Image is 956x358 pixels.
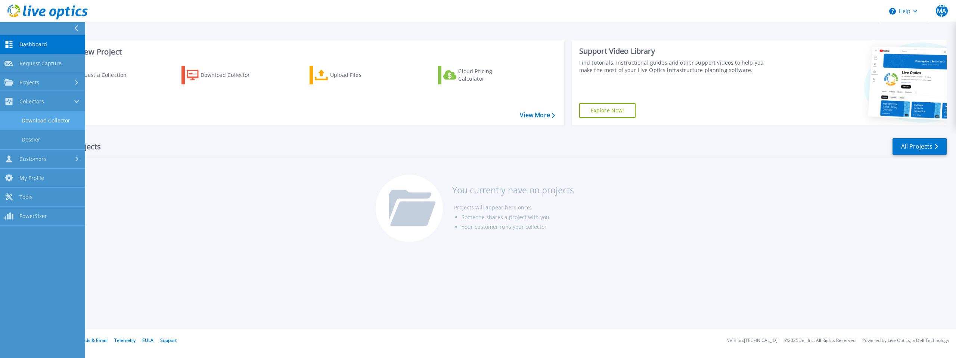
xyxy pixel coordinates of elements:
a: Telemetry [114,337,136,343]
h3: You currently have no projects [452,186,574,194]
li: Powered by Live Optics, a Dell Technology [862,338,949,343]
div: Support Video Library [579,46,773,56]
a: Ads & Email [83,337,108,343]
span: PowerSizer [19,213,47,220]
span: Customers [19,156,46,162]
div: Upload Files [330,68,390,83]
a: Support [160,337,177,343]
li: Someone shares a project with you [462,212,574,222]
a: Request a Collection [53,66,136,84]
div: Request a Collection [74,68,134,83]
a: View More [520,112,555,119]
li: Version: [TECHNICAL_ID] [727,338,777,343]
a: Cloud Pricing Calculator [438,66,521,84]
li: Your customer runs your collector [462,222,574,232]
span: My Profile [19,175,44,181]
a: All Projects [893,138,947,155]
span: Projects [19,79,39,86]
a: Download Collector [181,66,265,84]
span: Request Capture [19,60,62,67]
div: Download Collector [201,68,260,83]
div: Cloud Pricing Calculator [458,68,518,83]
a: Explore Now! [579,103,636,118]
a: EULA [142,337,153,343]
span: ALDMAT [936,2,948,20]
h3: Start a New Project [53,48,555,56]
span: Dashboard [19,41,47,48]
div: Find tutorials, instructional guides and other support videos to help you make the most of your L... [579,59,773,74]
li: © 2025 Dell Inc. All Rights Reserved [784,338,856,343]
li: Projects will appear here once: [454,203,574,212]
a: Upload Files [310,66,393,84]
span: Collectors [19,98,44,105]
span: Tools [19,194,32,200]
